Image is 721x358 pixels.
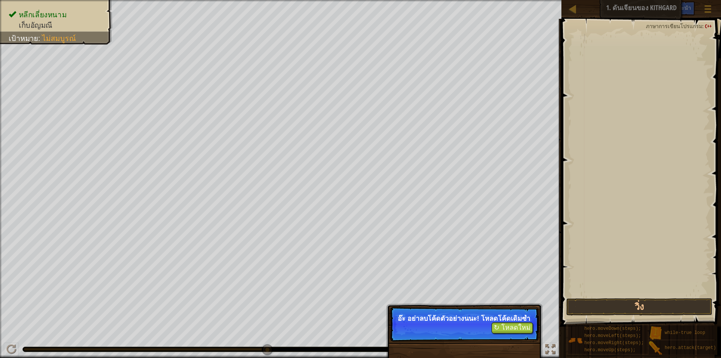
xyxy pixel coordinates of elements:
[584,347,636,353] span: hero.moveUp(steps);
[646,23,702,30] span: ภาษาการเขียนโปรแกรม
[572,34,584,41] div: 1
[9,20,104,30] li: เก็บอัญมณี
[568,333,582,347] img: portrait.png
[566,298,712,316] button: วิ่ง
[398,315,531,322] p: อ๊ะ อย่าลบโค้ดตัวอย่างนนะ! โหลดโค้ดเดิมซ้ำ
[38,34,42,42] span: :
[9,34,38,42] span: เป้าหมาย
[702,23,705,30] span: :
[492,322,533,334] button: ↻ โหลดใหม่
[19,11,66,19] span: หลีกเลี่ยงหนาม
[665,345,719,350] span: hero.attack(target);
[649,341,663,355] img: portrait.png
[19,21,53,29] span: เก็บอัญมณี
[42,34,76,42] span: ไม่สมบูรณ์
[705,23,712,30] span: C++
[9,9,104,20] li: หลีกเลี่ยงหนาม
[584,326,641,331] span: hero.moveDown(steps);
[665,330,705,335] span: while-true loop
[584,340,644,346] span: hero.moveRight(steps);
[698,2,717,19] button: แสดงเมนูเกมส์
[584,333,641,338] span: hero.moveLeft(steps);
[668,4,691,11] span: คำแนะนำ
[649,326,663,340] img: portrait.png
